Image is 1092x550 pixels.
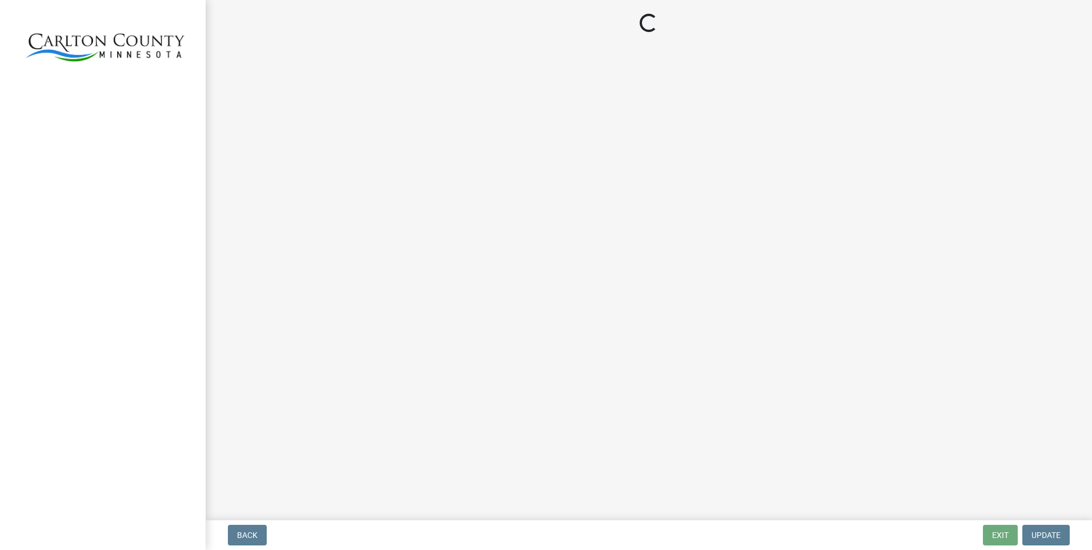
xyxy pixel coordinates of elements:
[983,525,1018,545] button: Exit
[228,525,267,545] button: Back
[1022,525,1070,545] button: Update
[1031,531,1061,540] span: Update
[23,12,187,77] img: Carlton County, Minnesota
[237,531,258,540] span: Back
